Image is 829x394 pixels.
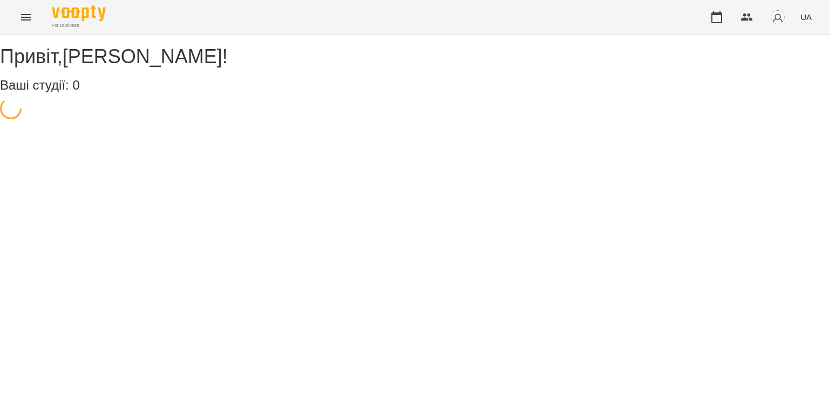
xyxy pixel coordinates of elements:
img: avatar_s.png [770,10,785,25]
span: 0 [72,78,79,92]
span: For Business [52,22,106,29]
button: Menu [13,4,39,30]
span: UA [800,11,812,23]
button: UA [796,7,816,27]
img: Voopty Logo [52,5,106,21]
